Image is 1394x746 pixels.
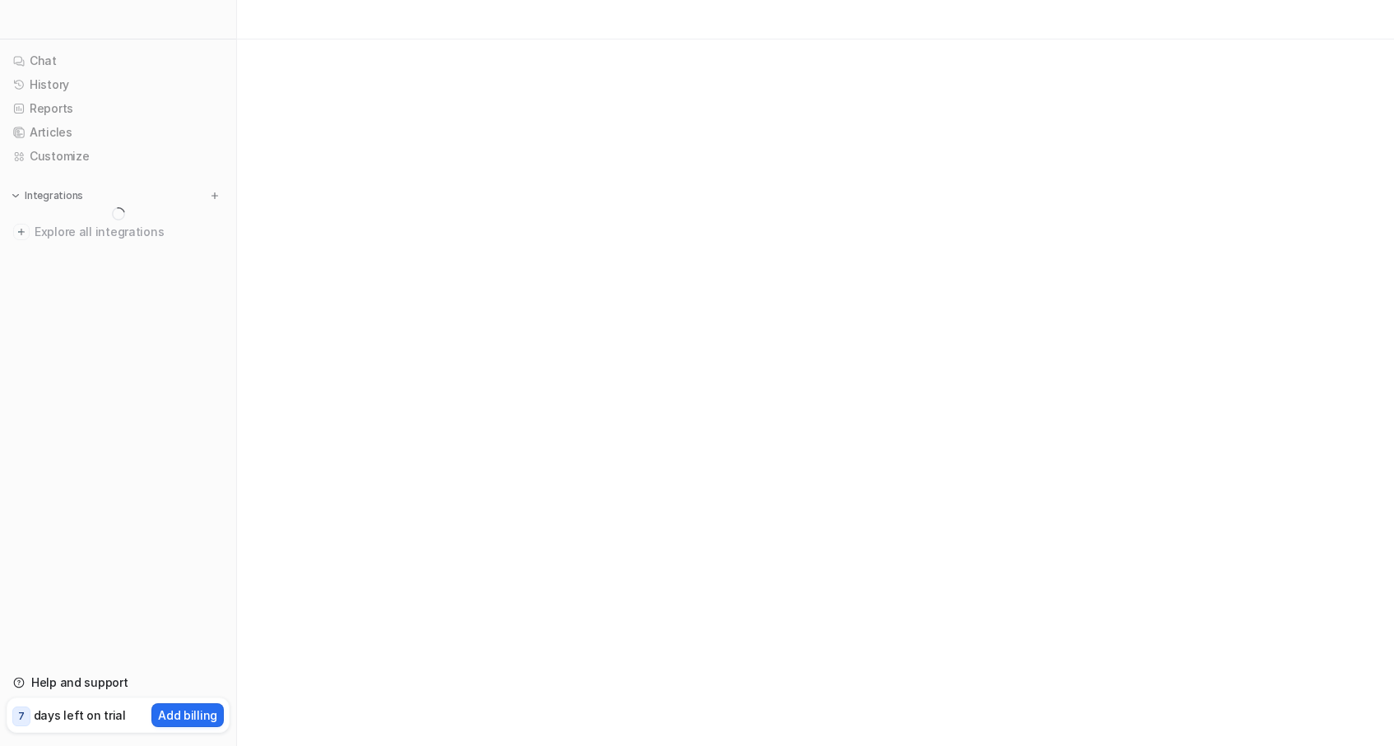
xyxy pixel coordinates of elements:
a: Help and support [7,671,230,694]
p: days left on trial [34,707,126,724]
a: Customize [7,145,230,168]
p: Integrations [25,189,83,202]
p: 7 [18,709,25,724]
p: Add billing [158,707,217,724]
a: History [7,73,230,96]
a: Articles [7,121,230,144]
img: explore all integrations [13,224,30,240]
button: Integrations [7,188,88,204]
a: Reports [7,97,230,120]
button: Add billing [151,703,224,727]
a: Explore all integrations [7,220,230,243]
span: Explore all integrations [35,219,223,245]
img: menu_add.svg [209,190,221,202]
img: expand menu [10,190,21,202]
a: Chat [7,49,230,72]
